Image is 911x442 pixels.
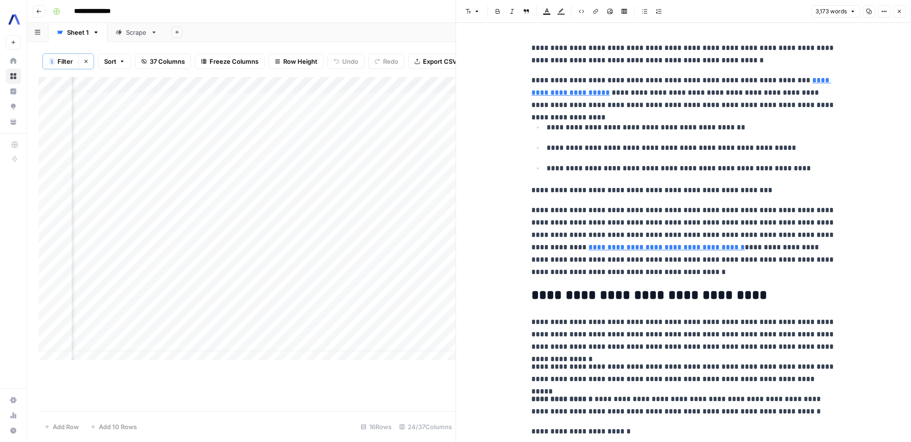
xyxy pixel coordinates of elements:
a: Browse [6,69,21,84]
button: 3,173 words [811,5,860,18]
button: Add Row [38,419,85,434]
button: 1Filter [43,54,78,69]
span: Row Height [283,57,317,66]
span: 1 [50,58,53,65]
button: Workspace: AssemblyAI [6,8,21,31]
button: Freeze Columns [195,54,265,69]
a: Scrape [107,23,165,42]
a: Home [6,53,21,69]
button: Row Height [269,54,324,69]
button: 37 Columns [135,54,191,69]
div: 16 Rows [357,419,395,434]
button: Help + Support [6,423,21,438]
button: Sort [98,54,131,69]
span: Add 10 Rows [99,422,137,432]
div: 24/37 Columns [395,419,456,434]
div: 1 [49,58,55,65]
button: Undo [327,54,364,69]
a: Usage [6,408,21,423]
a: Settings [6,393,21,408]
button: Redo [368,54,404,69]
div: Sheet 1 [67,28,89,37]
span: Sort [104,57,116,66]
span: 3,173 words [815,7,847,16]
a: Opportunities [6,99,21,114]
span: Add Row [53,422,79,432]
span: Filter [58,57,73,66]
a: Sheet 1 [48,23,107,42]
a: Insights [6,84,21,99]
button: Export CSV [408,54,463,69]
img: AssemblyAI Logo [6,11,23,28]
span: Freeze Columns [210,57,259,66]
button: Add 10 Rows [85,419,143,434]
a: Your Data [6,114,21,129]
div: Scrape [126,28,147,37]
span: 37 Columns [150,57,185,66]
span: Undo [342,57,358,66]
span: Export CSV [423,57,457,66]
span: Redo [383,57,398,66]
